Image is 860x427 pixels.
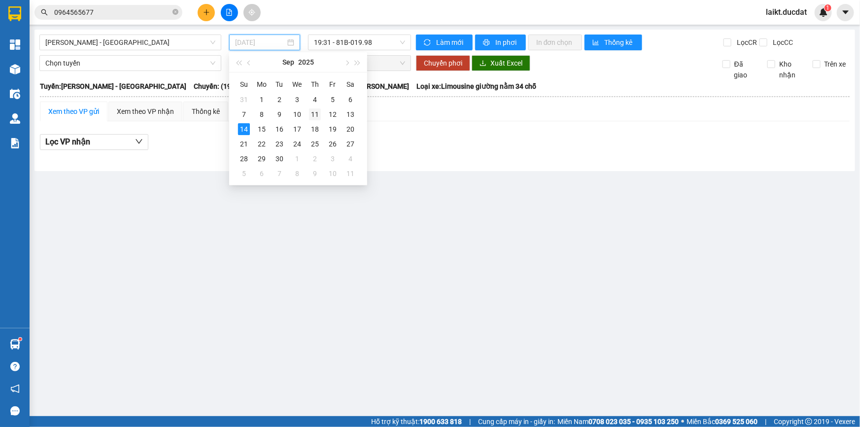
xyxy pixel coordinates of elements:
div: 5 [327,94,339,106]
span: Đã giao [730,59,760,80]
span: Lọc CC [769,37,794,48]
div: Xem theo VP nhận [117,106,174,117]
div: 31 [238,94,250,106]
span: search [41,9,48,16]
div: Xem theo VP gửi [48,106,99,117]
span: close-circle [172,9,178,15]
div: 3 [327,153,339,165]
span: Chọn tuyến [45,56,215,71]
span: 19:31 - 81B-019.98 [314,35,405,50]
td: 2025-09-13 [342,107,359,122]
td: 2025-09-02 [271,92,288,107]
td: 2025-09-26 [324,137,342,151]
span: Gia Lai - Đà Nẵng [45,35,215,50]
td: 2025-08-31 [235,92,253,107]
td: 2025-09-05 [324,92,342,107]
div: 6 [256,168,268,179]
b: Tuyến: [PERSON_NAME] - [GEOGRAPHIC_DATA] [40,82,186,90]
td: 2025-09-25 [306,137,324,151]
button: Sep [282,52,294,72]
sup: 1 [19,338,22,341]
button: syncLàm mới [416,35,473,50]
td: 2025-09-23 [271,137,288,151]
span: file-add [226,9,233,16]
div: Thống kê [192,106,220,117]
td: 2025-09-10 [288,107,306,122]
span: In phơi [495,37,518,48]
img: warehouse-icon [10,113,20,124]
span: Hỗ trợ kỹ thuật: [371,416,462,427]
div: 21 [238,138,250,150]
div: 11 [309,108,321,120]
td: 2025-10-10 [324,166,342,181]
div: 9 [274,108,285,120]
td: 2025-09-01 [253,92,271,107]
td: 2025-10-08 [288,166,306,181]
th: Fr [324,76,342,92]
img: solution-icon [10,138,20,148]
div: 29 [256,153,268,165]
div: 10 [291,108,303,120]
div: 19 [327,123,339,135]
span: down [135,138,143,145]
span: Làm mới [436,37,465,48]
div: 18 [309,123,321,135]
td: 2025-10-04 [342,151,359,166]
td: 2025-09-24 [288,137,306,151]
th: Tu [271,76,288,92]
img: warehouse-icon [10,64,20,74]
button: Lọc VP nhận [40,134,148,150]
div: 28 [238,153,250,165]
th: Su [235,76,253,92]
div: 14 [238,123,250,135]
div: 5 [238,168,250,179]
td: 2025-10-01 [288,151,306,166]
span: caret-down [841,8,850,17]
td: 2025-10-02 [306,151,324,166]
td: 2025-09-20 [342,122,359,137]
td: 2025-09-18 [306,122,324,137]
td: 2025-09-28 [235,151,253,166]
span: Miền Nam [557,416,679,427]
span: bar-chart [592,39,601,47]
button: file-add [221,4,238,21]
input: 14/09/2025 [235,37,285,48]
div: 30 [274,153,285,165]
td: 2025-10-11 [342,166,359,181]
span: Lọc VP nhận [45,136,90,148]
span: printer [483,39,491,47]
span: Chuyến: (19:31 [DATE]) [194,81,266,92]
span: message [10,406,20,416]
td: 2025-09-09 [271,107,288,122]
div: 6 [344,94,356,106]
div: 1 [291,153,303,165]
div: 1 [256,94,268,106]
th: Sa [342,76,359,92]
div: 20 [344,123,356,135]
button: aim [243,4,261,21]
span: close-circle [172,8,178,17]
span: aim [248,9,255,16]
th: We [288,76,306,92]
td: 2025-09-16 [271,122,288,137]
td: 2025-09-06 [342,92,359,107]
span: Tài xế: [PERSON_NAME] [336,81,409,92]
td: 2025-09-27 [342,137,359,151]
strong: 0369 525 060 [715,418,757,426]
td: 2025-10-07 [271,166,288,181]
span: Miền Bắc [687,416,757,427]
strong: 1900 633 818 [419,418,462,426]
div: 23 [274,138,285,150]
div: 27 [344,138,356,150]
td: 2025-09-11 [306,107,324,122]
div: 22 [256,138,268,150]
td: 2025-09-15 [253,122,271,137]
sup: 1 [825,4,831,11]
span: | [469,416,471,427]
td: 2025-09-29 [253,151,271,166]
button: 2025 [298,52,314,72]
img: icon-new-feature [819,8,828,17]
div: 7 [274,168,285,179]
span: Trên xe [821,59,850,70]
td: 2025-09-17 [288,122,306,137]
